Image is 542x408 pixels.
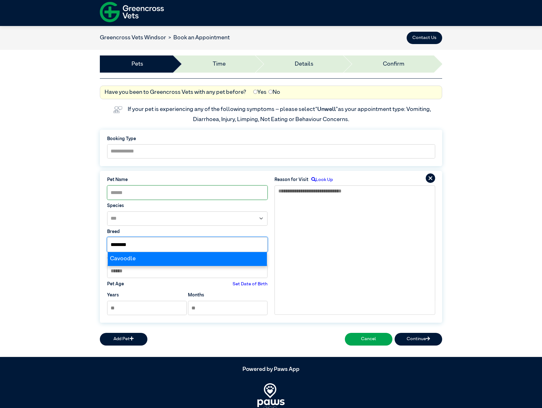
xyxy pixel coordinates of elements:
label: Breed [107,229,268,236]
button: Contact Us [407,32,442,44]
label: If your pet is experiencing any of the following symptoms – please select as your appointment typ... [128,107,432,122]
label: Set Date of Birth [233,281,268,288]
div: Cavoodle [108,252,267,266]
a: Greencross Vets Windsor [100,35,166,41]
label: Have you been to Greencross Vets with any pet before? [105,88,246,97]
label: Years [107,292,119,299]
label: No [268,88,280,97]
a: Pets [132,60,143,68]
h5: Powered by Paws App [100,366,442,373]
button: Continue [395,333,442,346]
li: Book an Appointment [166,34,230,42]
label: Yes [253,88,267,97]
label: Pet Name [107,177,268,184]
label: Look Up [308,177,333,184]
input: Yes [253,90,257,94]
img: vet [111,104,125,115]
input: No [268,90,273,94]
nav: breadcrumb [100,34,230,42]
button: Add Pet [100,333,147,346]
label: Species [107,203,268,210]
label: Booking Type [107,136,435,143]
label: Pet Age [107,281,124,288]
label: Months [188,292,204,299]
button: Cancel [345,333,392,346]
label: Reason for Visit [274,177,308,184]
label: Colour [107,255,268,262]
span: “Unwell” [315,107,338,112]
